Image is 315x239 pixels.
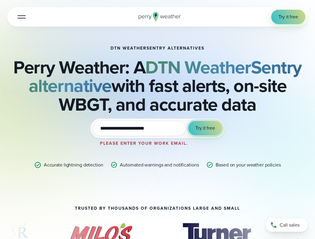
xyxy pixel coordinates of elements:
span: Try it free [278,13,298,21]
p: Based on your weather policies [216,161,281,169]
h1: DTN WeatherSentry Alternatives [111,46,204,51]
strong: DTN WeatherSentry alternative [29,54,302,99]
h2: Trusted by thousands of organizations large and small [75,206,240,211]
a: Call sales [265,218,308,232]
p: Automated warnings and notifications [120,161,199,169]
span: Call sales [280,221,300,229]
label: Please enter your work email. [100,140,188,147]
a: Try it free [271,10,305,24]
h2: Perry Weather: A with fast alerts, on-site WBGT, and accurate data [7,58,308,114]
p: Accurate lightning detection [44,161,103,169]
span: Try it free [195,124,215,132]
button: Try it free [188,121,222,135]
